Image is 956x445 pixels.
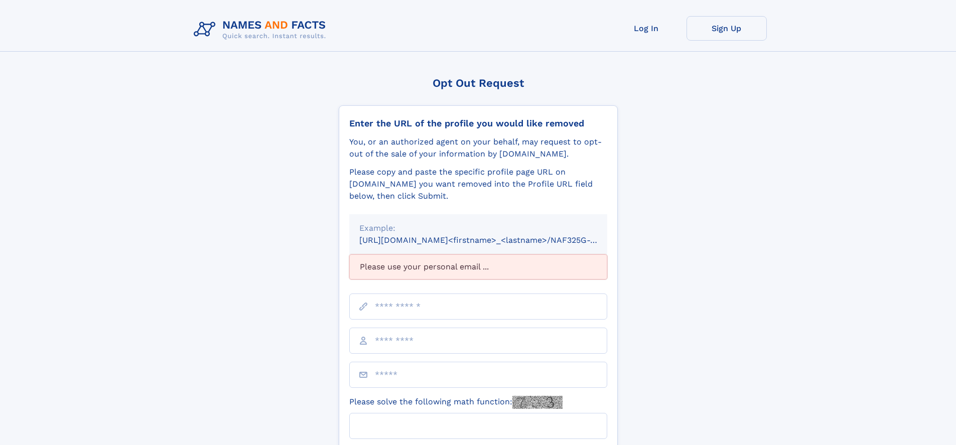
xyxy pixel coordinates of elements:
small: [URL][DOMAIN_NAME]<firstname>_<lastname>/NAF325G-xxxxxxxx [359,235,626,245]
div: Please use your personal email ... [349,254,607,279]
div: Opt Out Request [339,77,618,89]
img: Logo Names and Facts [190,16,334,43]
label: Please solve the following math function: [349,396,563,409]
div: Please copy and paste the specific profile page URL on [DOMAIN_NAME] you want removed into the Pr... [349,166,607,202]
a: Log In [606,16,687,41]
div: Enter the URL of the profile you would like removed [349,118,607,129]
div: You, or an authorized agent on your behalf, may request to opt-out of the sale of your informatio... [349,136,607,160]
a: Sign Up [687,16,767,41]
div: Example: [359,222,597,234]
